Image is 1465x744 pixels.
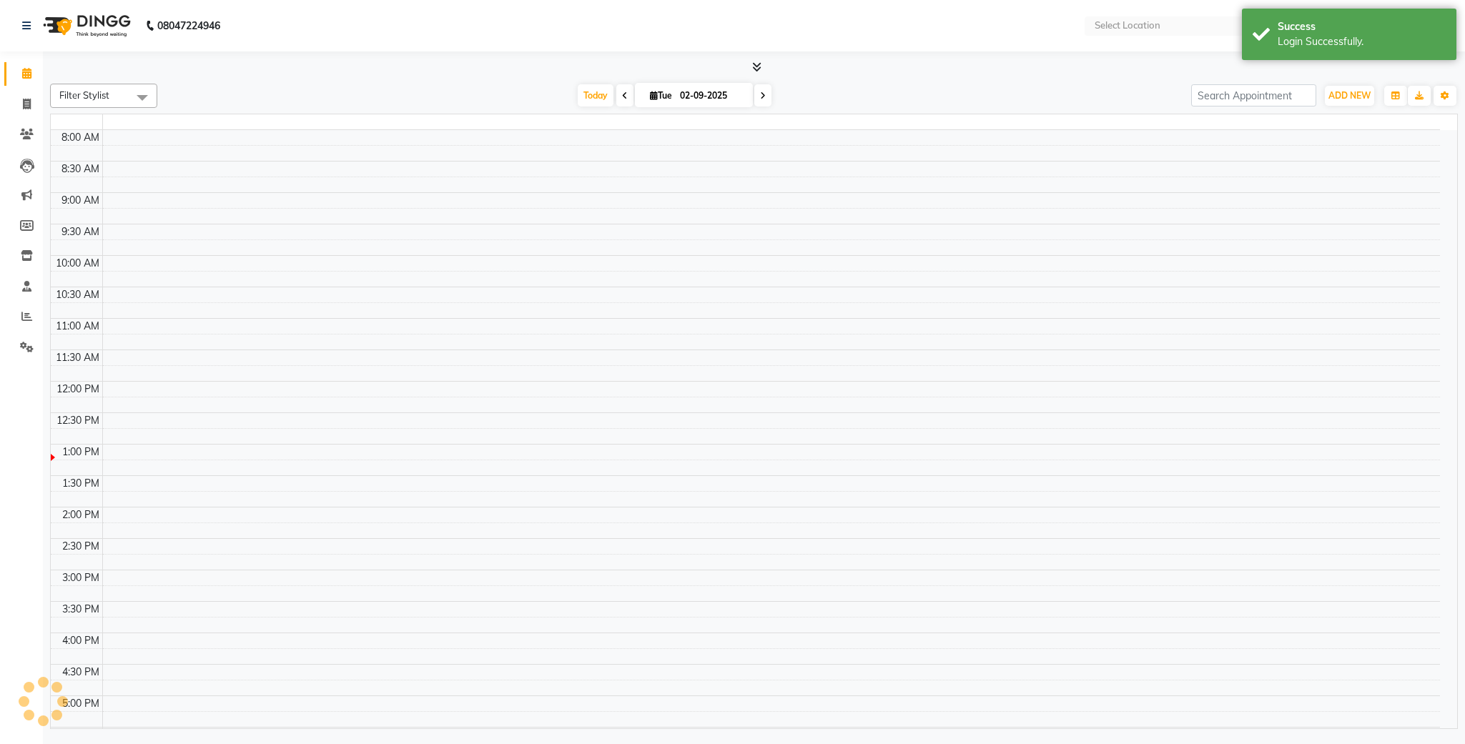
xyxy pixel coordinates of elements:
[53,287,102,302] div: 10:30 AM
[1278,19,1446,34] div: Success
[54,382,102,397] div: 12:00 PM
[59,570,102,585] div: 3:00 PM
[59,89,109,101] span: Filter Stylist
[157,6,220,46] b: 08047224946
[54,413,102,428] div: 12:30 PM
[59,193,102,208] div: 9:00 AM
[1278,34,1446,49] div: Login Successfully.
[53,350,102,365] div: 11:30 AM
[59,665,102,680] div: 4:30 PM
[59,507,102,522] div: 2:00 PM
[59,633,102,648] div: 4:00 PM
[36,6,134,46] img: logo
[1095,19,1160,33] div: Select Location
[53,256,102,271] div: 10:00 AM
[53,319,102,334] div: 11:00 AM
[59,539,102,554] div: 2:30 PM
[646,90,676,101] span: Tue
[59,130,102,145] div: 8:00 AM
[59,224,102,239] div: 9:30 AM
[1191,84,1316,106] input: Search Appointment
[59,162,102,177] div: 8:30 AM
[59,696,102,711] div: 5:00 PM
[59,445,102,460] div: 1:00 PM
[59,728,102,743] div: 5:30 PM
[676,85,747,106] input: 2025-09-02
[1328,90,1371,101] span: ADD NEW
[578,84,613,106] span: Today
[59,476,102,491] div: 1:30 PM
[1325,86,1374,106] button: ADD NEW
[59,602,102,617] div: 3:30 PM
